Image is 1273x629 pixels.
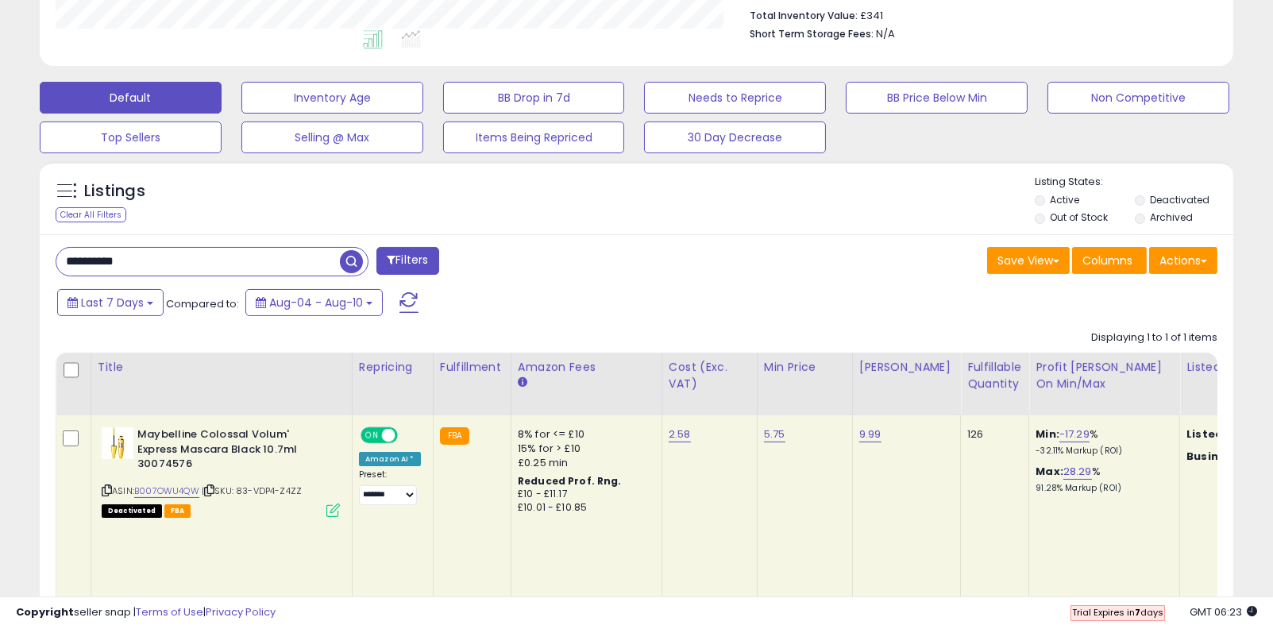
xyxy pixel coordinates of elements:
[518,427,650,442] div: 8% for <= £10
[81,295,144,311] span: Last 7 Days
[77,20,148,36] p: Active 1h ago
[202,484,302,497] span: | SKU: 83-VDP4-Z4ZZ
[518,474,622,488] b: Reduced Prof. Rng.
[1036,427,1167,457] div: %
[967,427,1016,442] div: 126
[644,82,826,114] button: Needs to Reprice
[876,26,895,41] span: N/A
[1190,604,1257,619] span: 2025-08-18 06:23 GMT
[16,605,276,620] div: seller snap | |
[764,426,785,442] a: 5.75
[249,6,279,37] button: Home
[987,247,1070,274] button: Save View
[518,456,650,470] div: £0.25 min
[245,289,383,316] button: Aug-04 - Aug-10
[440,427,469,445] small: FBA
[136,604,203,619] a: Terms of Use
[1072,247,1147,274] button: Columns
[166,296,239,311] span: Compared to:
[206,604,276,619] a: Privacy Policy
[241,82,423,114] button: Inventory Age
[1063,464,1092,480] a: 28.29
[518,359,655,376] div: Amazon Fees
[1050,193,1079,206] label: Active
[1036,464,1063,479] b: Max:
[443,122,625,153] button: Items Being Repriced
[967,359,1022,392] div: Fulfillable Quantity
[25,520,37,533] button: Emoji picker
[518,442,650,456] div: 15% for > £10
[134,484,199,498] a: B007OWU4QW
[1036,483,1167,494] p: 91.28% Markup (ROI)
[1059,426,1090,442] a: -17.29
[1035,175,1233,190] p: Listing States:
[1050,210,1108,224] label: Out of Stock
[25,28,248,448] div: I took a look at ASIN: B007OWU4QW, the deactivation may be caused by the B2B price being below th...
[269,295,363,311] span: Aug-04 - Aug-10
[1036,465,1167,494] div: %
[1149,247,1217,274] button: Actions
[279,6,307,35] div: Close
[1135,606,1140,619] b: 7
[1047,82,1229,114] button: Non Competitive
[40,122,222,153] button: Top Sellers
[102,427,133,459] img: 31JfA11t0zL._SL40_.jpg
[395,429,421,442] span: OFF
[359,359,426,376] div: Repricing
[1091,330,1217,345] div: Displaying 1 to 1 of 1 items
[859,426,881,442] a: 9.99
[1072,606,1163,619] span: Trial Expires in days
[13,18,260,516] div: I took a look at ASIN: B007OWU4QW, the deactivation may be caused by the B2B price being below th...
[1082,253,1132,268] span: Columns
[84,180,145,203] h5: Listings
[846,82,1028,114] button: BB Price Below Min
[669,426,691,442] a: 2.58
[1186,426,1259,442] b: Listed Price:
[750,5,1205,24] li: £341
[518,488,650,501] div: £10 - £11.17
[750,9,858,22] b: Total Inventory Value:
[376,247,438,275] button: Filters
[1036,446,1167,457] p: -32.11% Markup (ROI)
[75,520,88,533] button: Upload attachment
[241,122,423,153] button: Selling @ Max
[10,6,41,37] button: go back
[1036,426,1059,442] b: Min:
[764,359,846,376] div: Min Price
[518,501,650,515] div: £10.01 - £10.85
[45,9,71,34] img: Profile image for Elias
[1036,359,1173,392] div: Profit [PERSON_NAME] on Min/Max
[644,122,826,153] button: 30 Day Decrease
[1150,210,1193,224] label: Archived
[750,27,874,41] b: Short Term Storage Fees:
[77,8,180,20] h1: [PERSON_NAME]
[440,359,504,376] div: Fulfillment
[164,504,191,518] span: FBA
[1150,193,1209,206] label: Deactivated
[359,452,421,466] div: Amazon AI *
[56,207,126,222] div: Clear All Filters
[1029,353,1180,415] th: The percentage added to the cost of goods (COGS) that forms the calculator for Min & Max prices.
[102,504,162,518] span: All listings that are unavailable for purchase on Amazon for any reason other than out-of-stock
[359,469,421,505] div: Preset:
[16,604,74,619] strong: Copyright
[272,514,298,539] button: Send a message…
[518,376,527,390] small: Amazon Fees.
[102,427,340,515] div: ASIN:
[362,429,382,442] span: ON
[14,487,304,514] textarea: Message…
[669,359,750,392] div: Cost (Exc. VAT)
[13,18,305,545] div: Elias says…
[443,82,625,114] button: BB Drop in 7d
[98,359,345,376] div: Title
[137,427,330,476] b: Maybelline Colossal Volum' Express Mascara Black 10.7ml 30074576
[40,82,222,114] button: Default
[50,520,63,533] button: Gif picker
[57,289,164,316] button: Last 7 Days
[859,359,954,376] div: [PERSON_NAME]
